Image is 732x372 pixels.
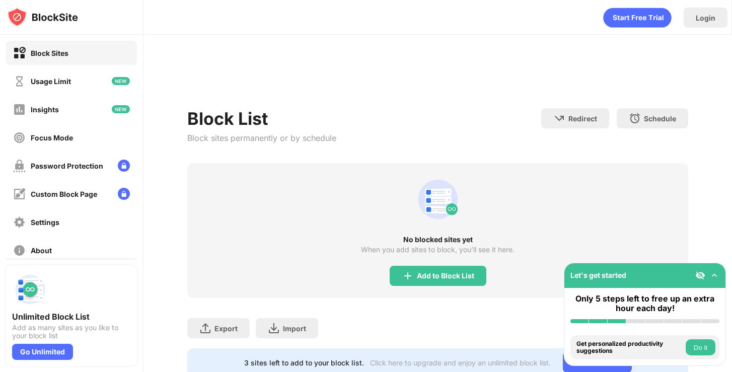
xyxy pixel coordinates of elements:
[214,324,238,333] div: Export
[7,7,78,27] img: logo-blocksite.svg
[12,312,131,322] div: Unlimited Block List
[12,324,131,340] div: Add as many sites as you like to your block list
[187,63,688,96] iframe: Banner
[31,133,73,142] div: Focus Mode
[570,294,719,313] div: Only 5 steps left to free up an extra hour each day!
[118,160,130,172] img: lock-menu.svg
[576,340,683,355] div: Get personalized productivity suggestions
[13,188,26,200] img: customize-block-page-off.svg
[31,77,71,86] div: Usage Limit
[31,162,103,170] div: Password Protection
[414,175,462,224] div: animation
[112,105,130,113] img: new-icon.svg
[417,272,474,280] div: Add to Block List
[118,188,130,200] img: lock-menu.svg
[370,358,551,367] div: Click here to upgrade and enjoy an unlimited block list.
[13,75,26,88] img: time-usage-off.svg
[570,271,626,279] div: Let's get started
[13,244,26,257] img: about-off.svg
[644,114,676,123] div: Schedule
[361,246,515,254] div: When you add sites to block, you’ll see it here.
[244,358,364,367] div: 3 sites left to add to your block list.
[31,218,59,227] div: Settings
[686,339,715,355] button: Do it
[12,271,48,308] img: push-block-list.svg
[31,246,52,255] div: About
[187,236,688,244] div: No blocked sites yet
[13,160,26,172] img: password-protection-off.svg
[696,14,715,22] div: Login
[13,216,26,229] img: settings-off.svg
[13,47,26,59] img: block-on.svg
[31,105,59,114] div: Insights
[695,270,705,280] img: eye-not-visible.svg
[31,190,97,198] div: Custom Block Page
[112,77,130,85] img: new-icon.svg
[31,49,68,57] div: Block Sites
[568,114,597,123] div: Redirect
[187,133,336,143] div: Block sites permanently or by schedule
[13,103,26,116] img: insights-off.svg
[283,324,306,333] div: Import
[709,270,719,280] img: omni-setup-toggle.svg
[603,8,672,28] div: animation
[13,131,26,144] img: focus-off.svg
[12,344,73,360] div: Go Unlimited
[187,108,336,129] div: Block List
